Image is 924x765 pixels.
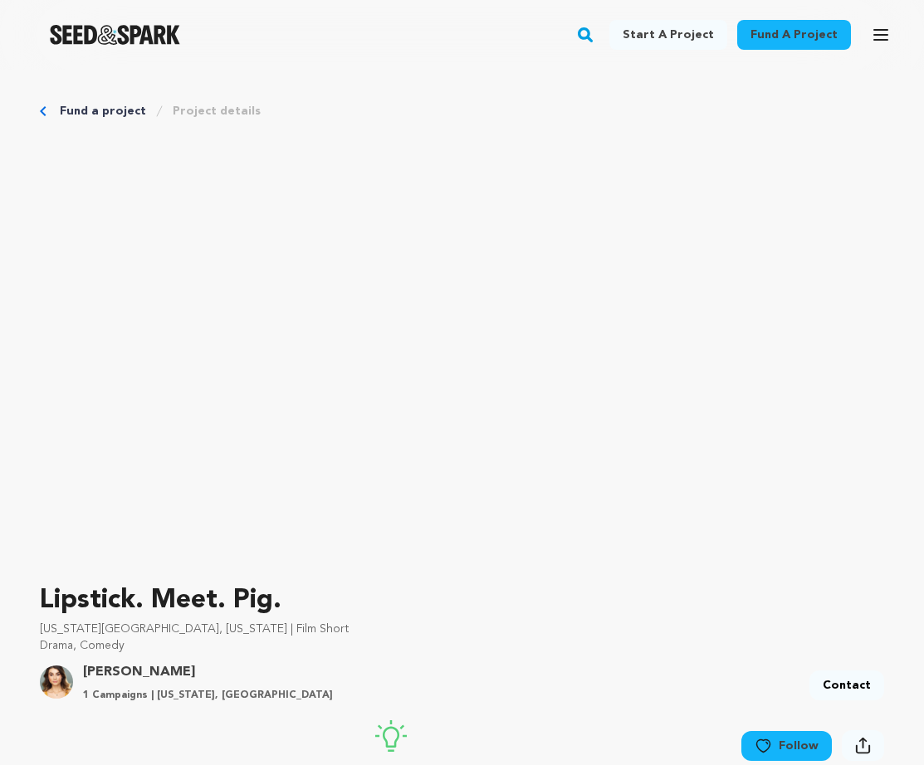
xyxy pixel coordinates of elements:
[40,637,884,654] p: Drama, Comedy
[60,103,146,119] a: Fund a project
[40,581,884,621] p: Lipstick. Meet. Pig.
[40,665,73,699] img: 60bec9f853baa6b4.png
[50,25,180,45] a: Seed&Spark Homepage
[40,103,884,119] div: Breadcrumb
[83,662,333,682] a: Goto Olivia Hansen profile
[737,20,851,50] a: Fund a project
[173,103,261,119] a: Project details
[40,621,884,637] p: [US_STATE][GEOGRAPHIC_DATA], [US_STATE] | Film Short
[83,689,333,702] p: 1 Campaigns | [US_STATE], [GEOGRAPHIC_DATA]
[609,20,727,50] a: Start a project
[809,670,884,700] a: Contact
[50,25,180,45] img: Seed&Spark Logo Dark Mode
[741,731,832,761] a: Follow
